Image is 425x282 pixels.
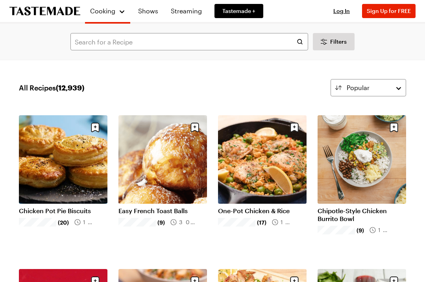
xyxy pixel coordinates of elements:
[9,7,80,16] a: To Tastemade Home Page
[90,7,115,15] span: Cooking
[318,207,406,223] a: Chipotle-Style Chicken Burrito Bowl
[90,3,126,19] button: Cooking
[367,7,411,14] span: Sign Up for FREE
[222,7,255,15] span: Tastemade +
[88,120,103,135] button: Save recipe
[326,7,357,15] button: Log In
[362,4,416,18] button: Sign Up for FREE
[386,120,401,135] button: Save recipe
[313,33,355,50] button: Desktop filters
[330,38,347,46] span: Filters
[118,207,207,215] a: Easy French Toast Balls
[331,79,406,96] button: Popular
[19,82,84,93] span: All Recipes
[333,7,350,14] span: Log In
[70,33,308,50] input: Search for a Recipe
[56,83,84,92] span: ( 12,939 )
[187,120,202,135] button: Save recipe
[19,207,107,215] a: Chicken Pot Pie Biscuits
[214,4,263,18] a: Tastemade +
[218,207,307,215] a: One-Pot Chicken & Rice
[347,83,370,92] span: Popular
[287,120,302,135] button: Save recipe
